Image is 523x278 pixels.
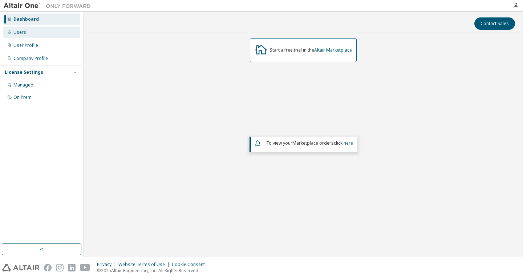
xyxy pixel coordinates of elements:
div: User Profile [13,43,38,48]
a: Altair Marketplace [314,47,352,53]
div: Users [13,29,26,35]
img: instagram.svg [56,264,64,271]
span: To view your click [266,140,353,146]
div: Company Profile [13,56,48,61]
div: Start a free trial in the [270,47,352,53]
img: Altair One [4,2,94,9]
div: License Settings [5,69,43,75]
img: altair_logo.svg [2,264,40,271]
div: On Prem [13,94,32,100]
img: facebook.svg [44,264,52,271]
div: Cookie Consent [172,262,209,267]
p: © 2025 Altair Engineering, Inc. All Rights Reserved. [97,267,209,274]
img: youtube.svg [80,264,90,271]
a: here [344,140,353,146]
em: Marketplace orders [292,140,334,146]
img: linkedin.svg [68,264,76,271]
div: Privacy [97,262,118,267]
div: Dashboard [13,16,39,22]
button: Contact Sales [474,17,515,30]
div: Managed [13,82,33,88]
div: Website Terms of Use [118,262,172,267]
